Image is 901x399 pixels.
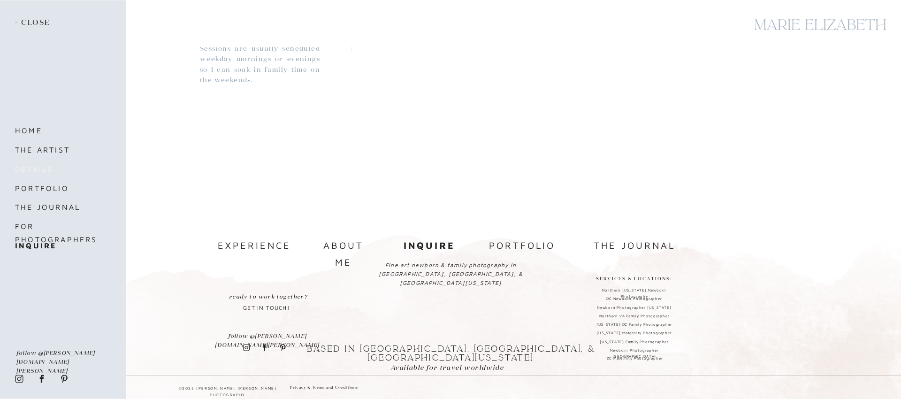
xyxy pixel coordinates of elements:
[590,347,678,354] a: Newborn Photographer [GEOGRAPHIC_DATA]
[15,182,94,195] a: portfolio
[238,292,294,315] a: get in touch!
[590,296,678,303] a: DC Newborn Photographer
[313,237,374,253] a: about me
[379,261,523,286] i: Fine art newborn & family photography in [GEOGRAPHIC_DATA], [GEOGRAPHIC_DATA], & [GEOGRAPHIC_DATA...
[218,237,288,254] a: experience
[487,237,557,255] a: portfolio
[591,355,679,362] a: DC Maternity Photographer
[404,240,455,251] b: inquire
[217,2,302,29] p: MY studio hours are from 8:30 am - 1:30 pm, Mondays-Fridays
[590,322,678,329] a: [US_STATE] DC Family Photographer
[590,339,678,346] a: [US_STATE] Family Photographer
[290,384,367,393] a: Privacy & Terms and Conditions
[585,237,684,253] a: the journal
[16,348,106,358] p: follow @[PERSON_NAME][DOMAIN_NAME][PERSON_NAME]
[390,362,511,371] p: Available for travel worldwide
[15,200,94,214] a: the journal
[595,275,673,284] h2: Services & locations:
[15,162,94,176] a: details
[590,313,678,320] a: Northern VA Family Photographer
[15,239,94,252] a: inquire
[15,241,56,250] b: inquire
[590,287,678,294] a: Northern [US_STATE] Newborn Photography
[400,237,458,253] a: inquire
[15,220,119,233] a: For Photographers
[216,292,321,302] a: ready to work together?
[15,18,54,28] p: - close
[15,143,94,156] a: the artist
[289,345,612,357] p: Based in [GEOGRAPHIC_DATA], [GEOGRAPHIC_DATA], & [GEOGRAPHIC_DATA][US_STATE]
[166,385,289,393] p: ©2025 [PERSON_NAME] [PERSON_NAME] Photography
[590,330,678,337] a: [US_STATE] Maternity Photographer
[590,305,678,312] a: Newborn Photographer [US_STATE]
[215,331,320,341] p: follow @[PERSON_NAME][DOMAIN_NAME][PERSON_NAME]
[15,124,94,137] a: home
